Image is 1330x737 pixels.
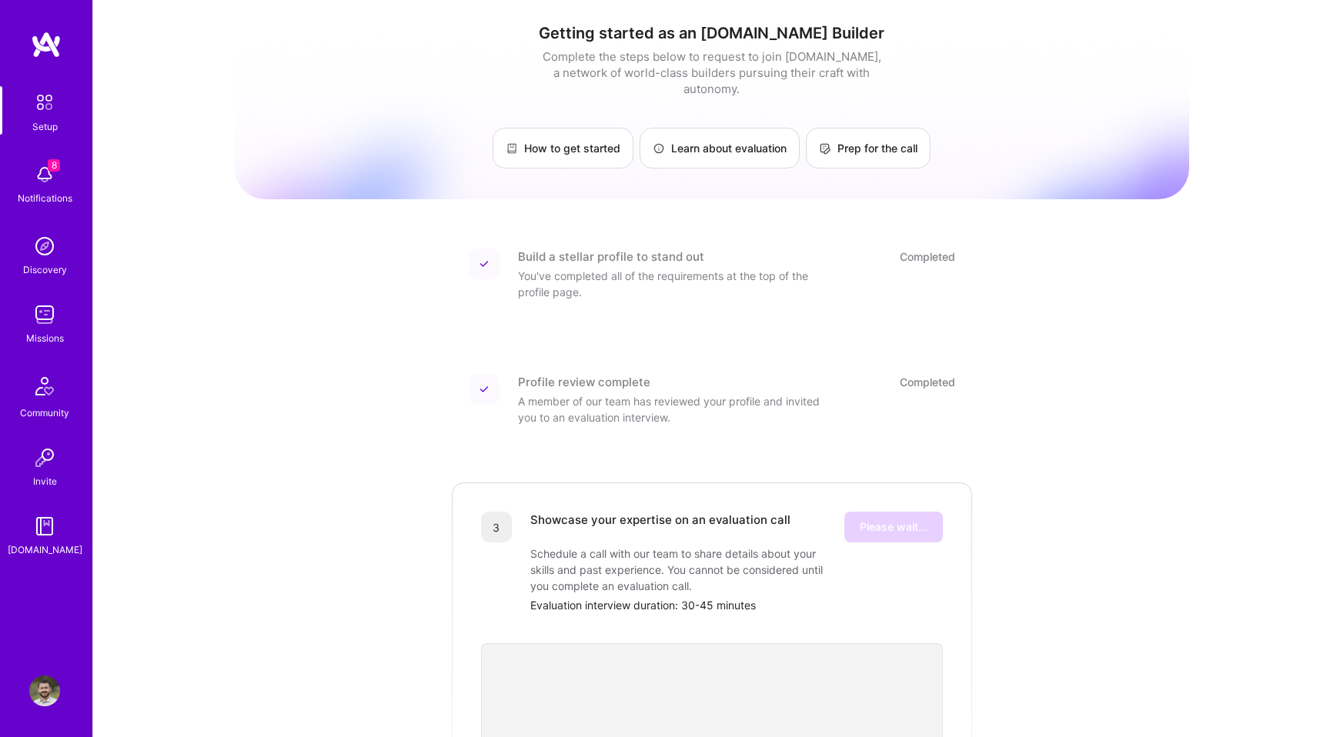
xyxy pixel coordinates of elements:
[26,330,64,346] div: Missions
[506,142,518,155] img: How to get started
[31,31,62,58] img: logo
[33,473,57,489] div: Invite
[20,405,69,421] div: Community
[481,512,512,542] div: 3
[25,675,64,706] a: User Avatar
[480,385,489,394] img: Completed
[28,86,61,118] img: setup
[26,368,63,405] img: Community
[29,442,60,473] img: Invite
[48,159,60,172] span: 8
[18,190,72,206] div: Notifications
[530,597,943,613] div: Evaluation interview duration: 30-45 minutes
[518,374,650,390] div: Profile review complete
[530,545,838,594] div: Schedule a call with our team to share details about your skills and past experience. You cannot ...
[8,542,82,558] div: [DOMAIN_NAME]
[32,118,58,135] div: Setup
[653,142,665,155] img: Learn about evaluation
[640,128,800,168] a: Learn about evaluation
[235,24,1189,42] h1: Getting started as an [DOMAIN_NAME] Builder
[900,248,955,265] div: Completed
[29,675,60,706] img: User Avatar
[518,268,826,300] div: You've completed all of the requirements at the top of the profile page.
[518,248,704,265] div: Build a stellar profile to stand out
[806,128,931,168] a: Prep for the call
[539,48,885,97] div: Complete the steps below to request to join [DOMAIN_NAME], a network of world-class builders purs...
[518,393,826,425] div: A member of our team has reviewed your profile and invited you to an evaluation interview.
[29,511,60,542] img: guide book
[29,231,60,262] img: discovery
[530,512,790,542] div: Showcase your expertise on an evaluation call
[819,142,831,155] img: Prep for the call
[29,159,60,190] img: bell
[493,128,633,168] a: How to get started
[23,262,67,278] div: Discovery
[900,374,955,390] div: Completed
[29,299,60,330] img: teamwork
[480,259,489,268] img: Completed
